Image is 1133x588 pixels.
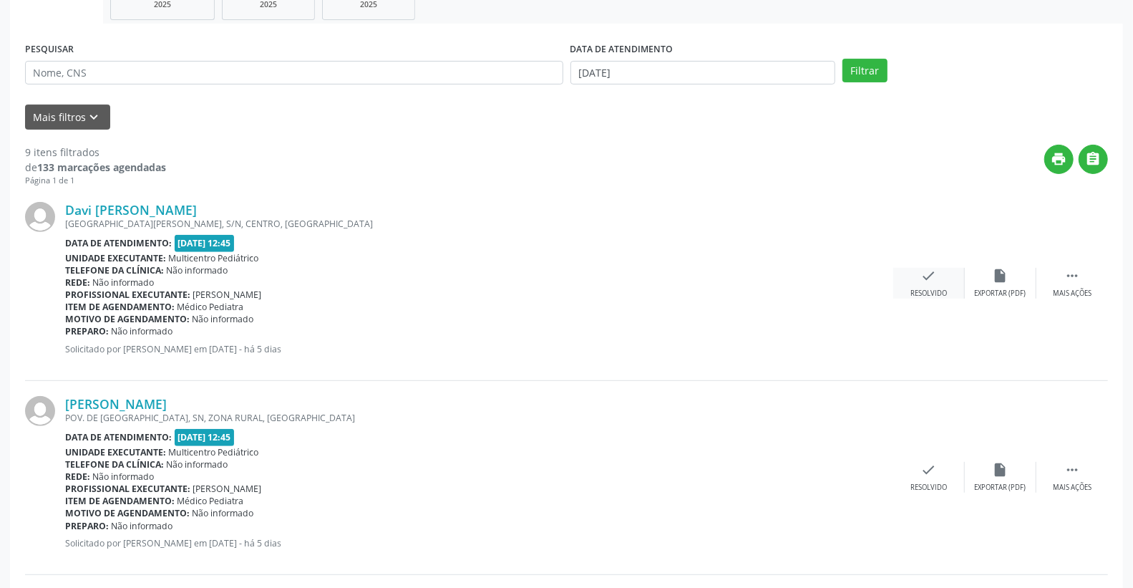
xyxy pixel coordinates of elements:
[193,483,262,495] span: [PERSON_NAME]
[87,110,102,125] i: keyboard_arrow_down
[25,202,55,232] img: img
[93,471,155,483] span: Não informado
[167,264,228,276] span: Não informado
[570,61,836,85] input: Selecione um intervalo
[65,276,90,289] b: Rede:
[1064,462,1080,478] i: 
[112,520,173,532] span: Não informado
[910,483,947,493] div: Resolvido
[178,495,244,507] span: Médico Pediatra
[25,61,563,85] input: Nome, CNS
[65,396,167,412] a: [PERSON_NAME]
[193,507,254,519] span: Não informado
[65,431,172,443] b: Data de atendimento:
[842,59,888,83] button: Filtrar
[65,264,164,276] b: Telefone da clínica:
[1044,145,1074,174] button: print
[37,160,166,174] strong: 133 marcações agendadas
[65,495,175,507] b: Item de agendamento:
[65,483,190,495] b: Profissional executante:
[975,289,1026,299] div: Exportar (PDF)
[169,252,259,264] span: Multicentro Pediátrico
[993,268,1008,284] i: insert_drive_file
[25,39,74,61] label: PESQUISAR
[65,289,190,301] b: Profissional executante:
[910,289,947,299] div: Resolvido
[1064,268,1080,284] i: 
[167,458,228,471] span: Não informado
[25,105,110,130] button: Mais filtroskeyboard_arrow_down
[65,458,164,471] b: Telefone da clínica:
[65,218,893,230] div: [GEOGRAPHIC_DATA][PERSON_NAME], S/N, CENTRO, [GEOGRAPHIC_DATA]
[921,462,937,478] i: check
[65,520,109,532] b: Preparo:
[1053,289,1091,299] div: Mais ações
[1086,151,1102,167] i: 
[25,160,166,175] div: de
[570,39,674,61] label: DATA DE ATENDIMENTO
[65,507,190,519] b: Motivo de agendamento:
[65,301,175,313] b: Item de agendamento:
[65,202,197,218] a: Davi [PERSON_NAME]
[112,325,173,337] span: Não informado
[1079,145,1108,174] button: 
[1051,151,1067,167] i: print
[169,446,259,458] span: Multicentro Pediátrico
[65,252,166,264] b: Unidade executante:
[65,313,190,325] b: Motivo de agendamento:
[65,471,90,483] b: Rede:
[25,396,55,426] img: img
[65,343,893,355] p: Solicitado por [PERSON_NAME] em [DATE] - há 5 dias
[921,268,937,284] i: check
[993,462,1008,478] i: insert_drive_file
[178,301,244,313] span: Médico Pediatra
[65,237,172,249] b: Data de atendimento:
[65,325,109,337] b: Preparo:
[175,429,235,445] span: [DATE] 12:45
[193,313,254,325] span: Não informado
[25,175,166,187] div: Página 1 de 1
[175,235,235,251] span: [DATE] 12:45
[65,412,893,424] div: POV. DE [GEOGRAPHIC_DATA], SN, ZONA RURAL, [GEOGRAPHIC_DATA]
[25,145,166,160] div: 9 itens filtrados
[975,483,1026,493] div: Exportar (PDF)
[193,289,262,301] span: [PERSON_NAME]
[93,276,155,289] span: Não informado
[65,537,893,549] p: Solicitado por [PERSON_NAME] em [DATE] - há 5 dias
[1053,483,1091,493] div: Mais ações
[65,446,166,458] b: Unidade executante:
